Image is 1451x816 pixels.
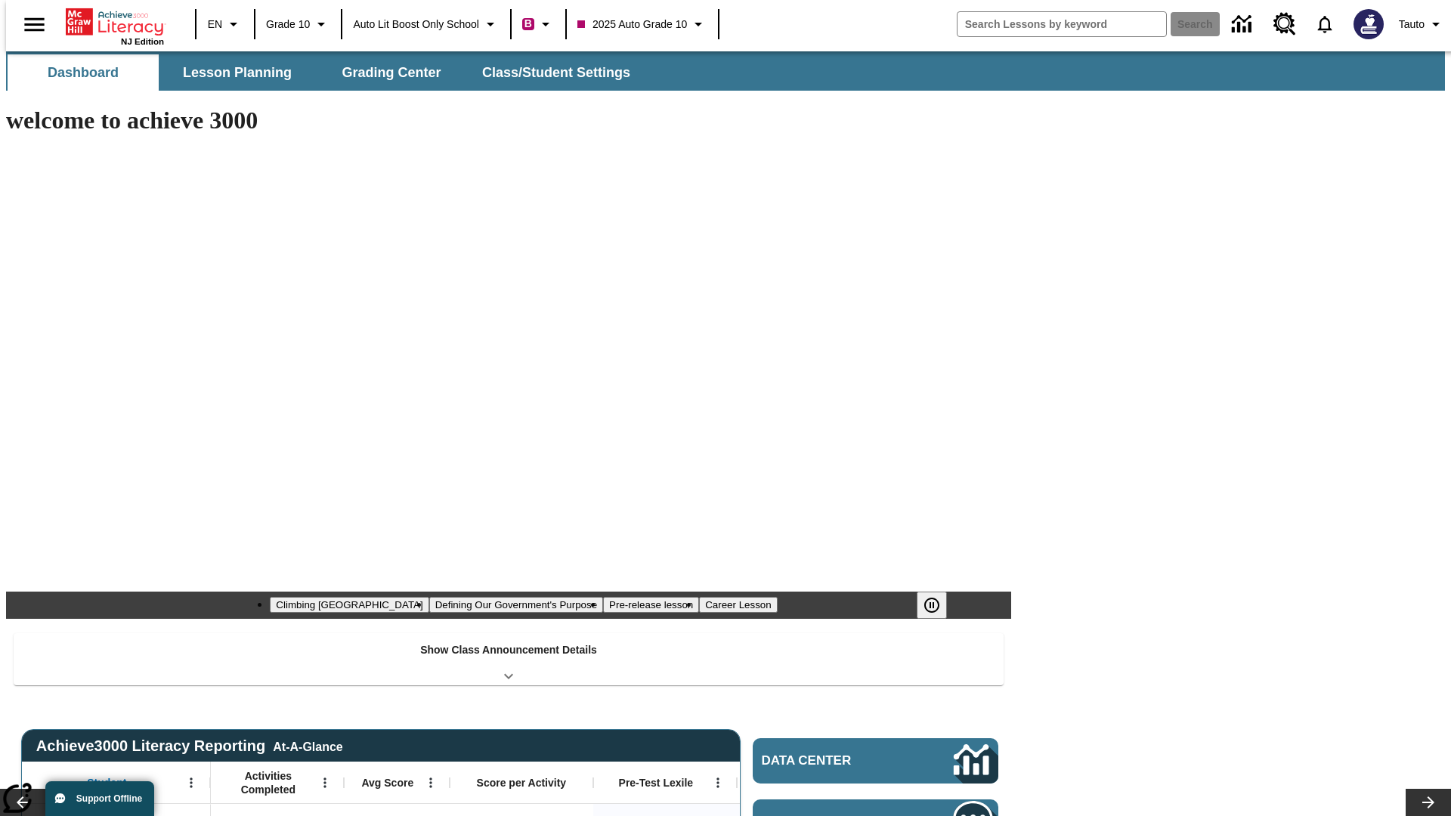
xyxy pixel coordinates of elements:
button: Class/Student Settings [470,54,642,91]
button: Profile/Settings [1393,11,1451,38]
span: EN [208,17,222,32]
a: Home [66,7,164,37]
span: Achieve3000 Literacy Reporting [36,737,343,755]
span: Data Center [762,753,903,768]
button: Slide 2 Defining Our Government's Purpose [429,597,603,613]
div: Home [66,5,164,46]
button: Lesson Planning [162,54,313,91]
span: Grade 10 [266,17,310,32]
span: Support Offline [76,793,142,804]
button: Grading Center [316,54,467,91]
span: NJ Edition [121,37,164,46]
input: search field [958,12,1166,36]
div: At-A-Glance [273,737,342,754]
span: Activities Completed [218,769,318,796]
button: Slide 1 Climbing Mount Tai [270,597,428,613]
button: Dashboard [8,54,159,91]
p: Show Class Announcement Details [420,642,597,658]
button: School: Auto Lit Boost only School, Select your school [347,11,506,38]
button: Slide 4 Career Lesson [699,597,777,613]
span: Auto Lit Boost only School [353,17,479,32]
a: Notifications [1305,5,1344,44]
button: Class: 2025 Auto Grade 10, Select your class [571,11,713,38]
button: Language: EN, Select a language [201,11,249,38]
a: Data Center [753,738,998,784]
button: Open Menu [314,771,336,794]
button: Lesson carousel, Next [1406,789,1451,816]
button: Open Menu [419,771,442,794]
span: Avg Score [361,776,413,790]
div: Pause [917,592,962,619]
a: Resource Center, Will open in new tab [1264,4,1305,45]
div: Show Class Announcement Details [14,633,1004,685]
button: Open Menu [707,771,729,794]
span: Tauto [1399,17,1425,32]
span: Score per Activity [477,776,567,790]
span: 2025 Auto Grade 10 [577,17,687,32]
button: Pause [917,592,947,619]
button: Grade: Grade 10, Select a grade [260,11,336,38]
button: Open side menu [12,2,57,47]
button: Slide 3 Pre-release lesson [603,597,699,613]
span: Pre-Test Lexile [619,776,694,790]
span: B [524,14,532,33]
div: SubNavbar [6,51,1445,91]
h1: welcome to achieve 3000 [6,107,1011,134]
button: Boost Class color is violet red. Change class color [516,11,561,38]
div: SubNavbar [6,54,644,91]
a: Data Center [1223,4,1264,45]
img: Avatar [1354,9,1384,39]
button: Support Offline [45,781,154,816]
span: Student [87,776,126,790]
button: Select a new avatar [1344,5,1393,44]
button: Open Menu [180,771,203,794]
